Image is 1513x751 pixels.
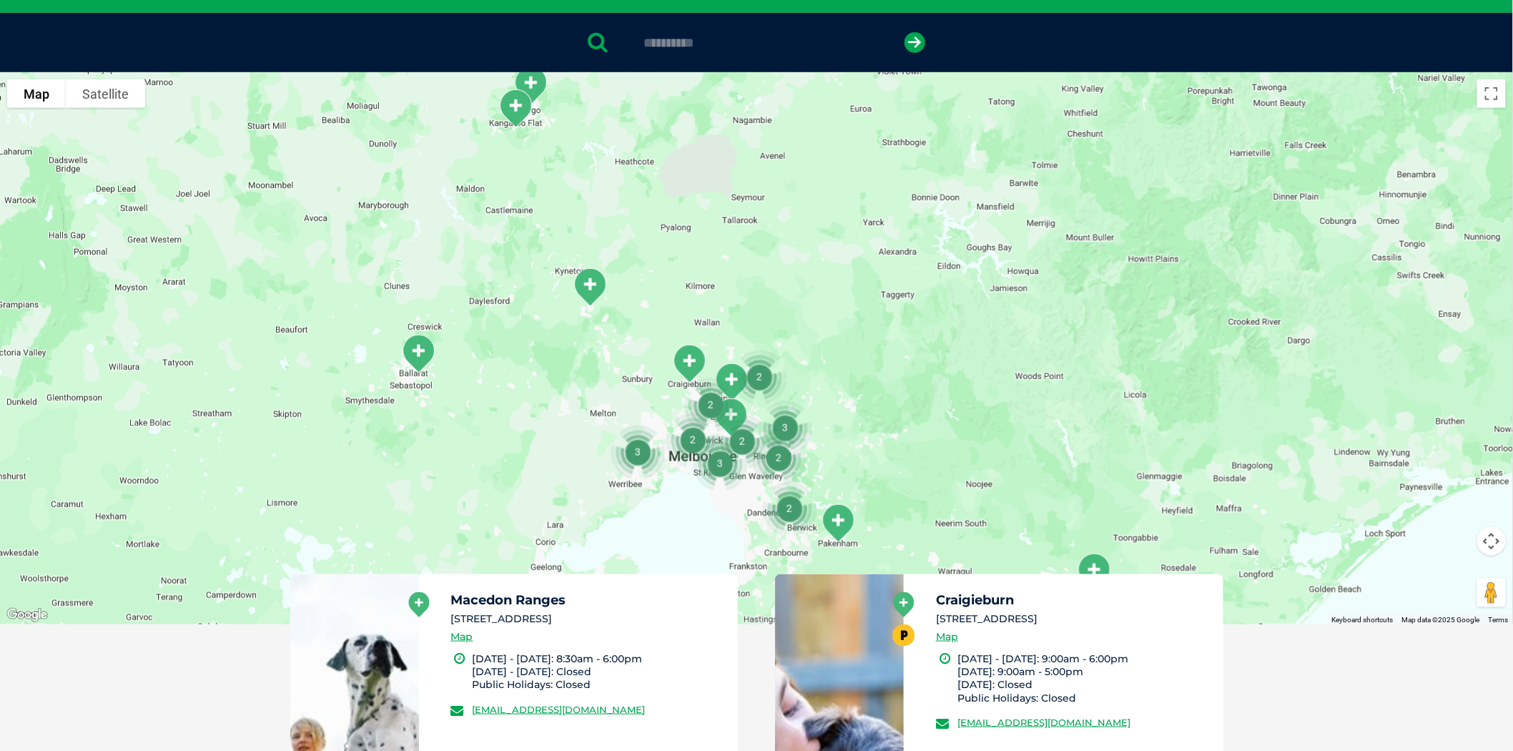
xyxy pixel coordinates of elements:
[957,717,1130,728] a: [EMAIL_ADDRESS][DOMAIN_NAME]
[1489,616,1509,624] a: Terms
[7,79,66,108] button: Show street map
[746,425,812,491] div: 2
[1477,527,1506,556] button: Map camera controls
[678,372,744,438] div: 2
[709,408,775,474] div: 2
[936,629,958,645] a: Map
[473,652,726,692] li: [DATE] - [DATE]: 8:30am - 6:00pm [DATE] - [DATE]: Closed Public Holidays: Closed
[756,476,822,541] div: 2
[814,498,862,549] div: Pakenham
[1402,616,1480,624] span: Map data ©2025 Google
[66,79,145,108] button: Show satellite imagery
[395,328,442,379] div: Ballarat
[451,612,726,627] li: [STREET_ADDRESS]
[936,594,1211,607] h5: Craigieburn
[957,652,1211,705] li: [DATE] - [DATE]: 9:00am - 6:00pm [DATE]: 9:00am - 5:00pm [DATE]: Closed Public Holidays: Closed
[473,704,646,715] a: [EMAIL_ADDRESS][DOMAIN_NAME]
[666,338,713,389] div: Craigieburn
[726,344,792,410] div: 2
[1070,547,1118,598] div: Morwell
[1477,79,1506,108] button: Toggle fullscreen view
[4,606,51,624] a: Open this area in Google Maps (opens a new window)
[1477,579,1506,607] button: Drag Pegman onto the map to open Street View
[451,594,726,607] h5: Macedon Ranges
[1485,65,1499,79] button: Search
[687,431,753,496] div: 3
[566,262,613,313] div: Macedon Ranges
[708,357,755,408] div: South Morang
[451,629,473,645] a: Map
[4,606,51,624] img: Google
[660,407,726,473] div: 2
[936,612,1211,627] li: [STREET_ADDRESS]
[605,419,671,485] div: 3
[752,395,818,461] div: 3
[1332,615,1394,625] button: Keyboard shortcuts
[492,83,539,134] div: Kangaroo Flat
